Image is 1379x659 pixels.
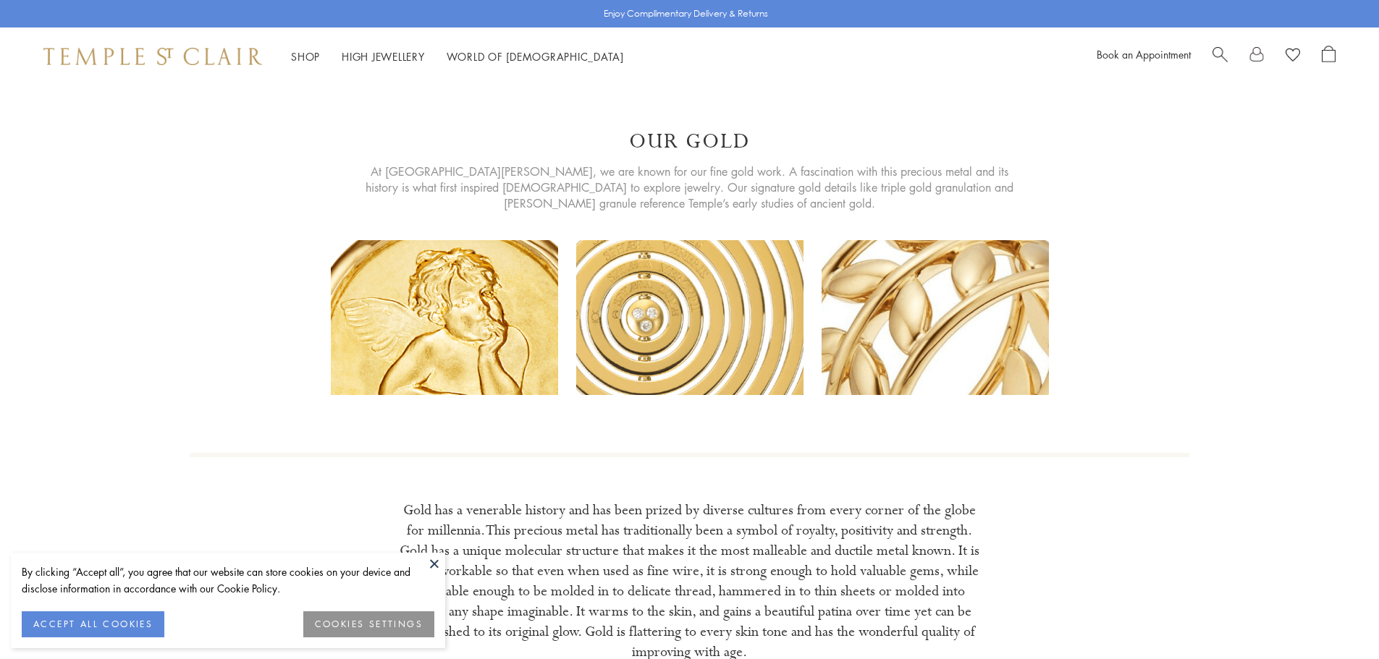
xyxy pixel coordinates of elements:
a: High JewelleryHigh Jewellery [342,49,425,64]
a: ShopShop [291,49,320,64]
h1: Our Gold [629,129,750,155]
a: Search [1213,46,1228,67]
a: Book an Appointment [1097,47,1191,61]
div: By clicking “Accept all”, you agree that our website can store cookies on your device and disclos... [22,564,434,597]
img: our-gold1_628x.png [331,240,558,395]
img: Temple St. Clair [43,48,262,65]
span: At [GEOGRAPHIC_DATA][PERSON_NAME], we are known for our fine gold work. A fascination with this p... [366,163,1013,211]
a: View Wishlist [1286,46,1300,67]
button: COOKIES SETTINGS [303,611,434,637]
p: Enjoy Complimentary Delivery & Returns [604,7,768,21]
nav: Main navigation [291,48,624,66]
iframe: Gorgias live chat messenger [1307,591,1365,645]
img: our-gold3_900x.png [822,240,1049,395]
img: our-gold2_628x.png [576,240,804,395]
a: Open Shopping Bag [1322,46,1336,67]
button: ACCEPT ALL COOKIES [22,611,164,637]
a: World of [DEMOGRAPHIC_DATA]World of [DEMOGRAPHIC_DATA] [447,49,624,64]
